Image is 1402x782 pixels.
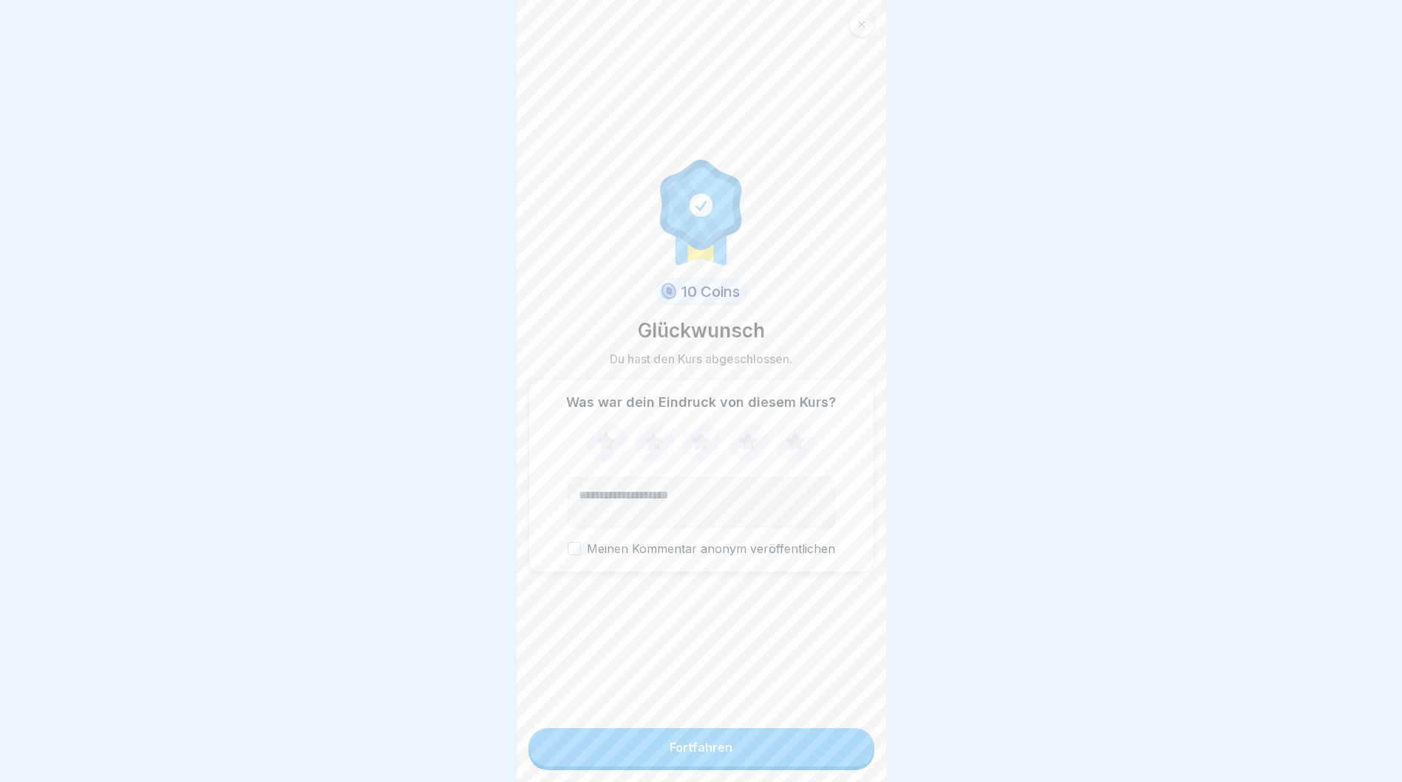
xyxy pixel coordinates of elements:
textarea: Kommentar (optional) [568,477,835,527]
img: completion.svg [652,156,751,267]
div: Fortfahren [670,741,732,754]
img: coin.svg [658,281,679,303]
label: Meinen Kommentar anonym veröffentlichen [568,542,835,556]
button: Fortfahren [528,728,874,766]
p: Glückwunsch [638,317,765,345]
p: Du hast den Kurs abgeschlossen. [610,351,792,367]
div: 10 Coins [656,278,747,305]
button: Meinen Kommentar anonym veröffentlichen [568,542,581,555]
p: Was war dein Eindruck von diesem Kurs? [566,394,836,411]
